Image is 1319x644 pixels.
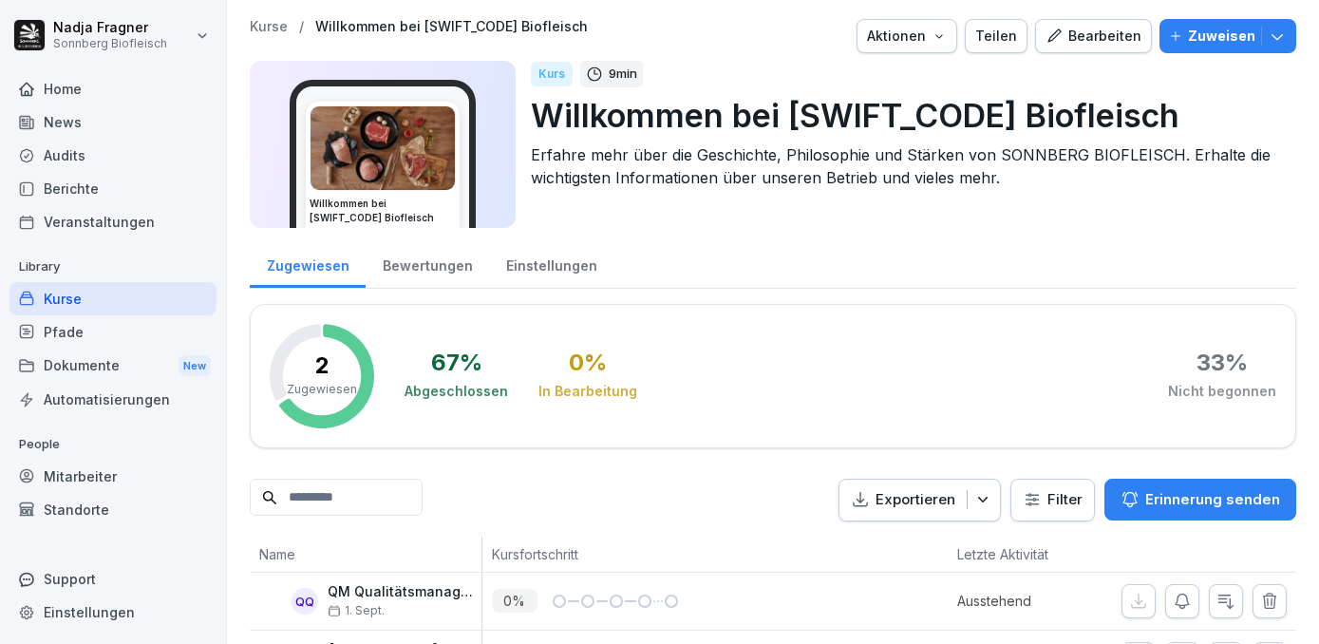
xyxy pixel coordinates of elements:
[9,105,217,139] a: News
[1023,490,1083,509] div: Filter
[431,351,482,374] div: 67 %
[489,239,613,288] a: Einstellungen
[975,26,1017,47] div: Teilen
[287,381,357,398] p: Zugewiesen
[53,20,167,36] p: Nadja Fragner
[531,91,1281,140] p: Willkommen bei [SWIFT_CODE] Biofleisch
[9,429,217,460] p: People
[492,589,537,613] p: 0 %
[609,65,637,84] p: 9 min
[957,544,1083,564] p: Letzte Aktivität
[9,562,217,596] div: Support
[292,588,318,615] div: QQ
[328,604,385,617] span: 1. Sept.
[299,19,304,35] p: /
[315,354,330,377] p: 2
[1168,382,1276,401] div: Nicht begonnen
[9,596,217,629] a: Einstellungen
[1011,480,1094,521] button: Filter
[315,19,588,35] a: Willkommen bei [SWIFT_CODE] Biofleisch
[9,172,217,205] a: Berichte
[9,349,217,384] div: Dokumente
[9,282,217,315] a: Kurse
[250,239,366,288] a: Zugewiesen
[9,349,217,384] a: DokumenteNew
[366,239,489,288] a: Bewertungen
[965,19,1027,53] button: Teilen
[1046,26,1141,47] div: Bearbeiten
[53,37,167,50] p: Sonnberg Biofleisch
[310,197,456,225] h3: Willkommen bei [SWIFT_CODE] Biofleisch
[1035,19,1152,53] button: Bearbeiten
[405,382,508,401] div: Abgeschlossen
[531,143,1281,189] p: Erfahre mehr über die Geschichte, Philosophie und Stärken von SONNBERG BIOFLEISCH. Erhalte die wi...
[9,460,217,493] a: Mitarbeiter
[328,584,481,600] p: QM Qualitätsmanagement
[250,19,288,35] a: Kurse
[9,72,217,105] a: Home
[492,544,763,564] p: Kursfortschritt
[538,382,637,401] div: In Bearbeitung
[1104,479,1296,521] button: Erinnerung senden
[1145,489,1280,510] p: Erinnerung senden
[9,315,217,349] a: Pfade
[1159,19,1296,53] button: Zuweisen
[311,106,455,190] img: vq64qnx387vm2euztaeei3pt.png
[531,62,573,86] div: Kurs
[9,252,217,282] p: Library
[876,489,955,511] p: Exportieren
[259,544,472,564] p: Name
[857,19,957,53] button: Aktionen
[569,351,607,374] div: 0 %
[1197,351,1248,374] div: 33 %
[957,591,1093,611] p: Ausstehend
[839,479,1001,521] button: Exportieren
[867,26,947,47] div: Aktionen
[179,355,211,377] div: New
[9,205,217,238] a: Veranstaltungen
[9,383,217,416] a: Automatisierungen
[1188,26,1255,47] p: Zuweisen
[9,139,217,172] a: Audits
[9,493,217,526] a: Standorte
